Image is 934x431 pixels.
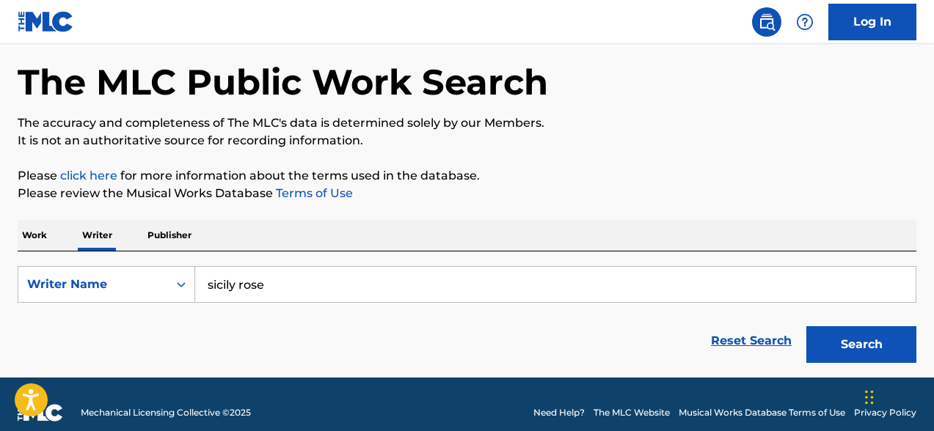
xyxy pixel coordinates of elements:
a: Privacy Policy [854,406,916,419]
div: Drag [865,375,874,419]
a: Need Help? [533,406,585,419]
iframe: Chat Widget [861,361,934,431]
form: Search Form [18,266,916,370]
a: Log In [828,4,916,40]
a: The MLC Website [594,406,670,419]
a: click here [60,169,117,183]
p: Please review the Musical Works Database [18,185,916,202]
div: Writer Name [27,276,159,293]
a: Public Search [752,7,781,37]
img: MLC Logo [18,11,74,32]
div: Help [790,7,820,37]
p: Writer [78,220,117,251]
h1: The MLC Public Work Search [18,60,548,104]
button: Search [806,326,916,363]
p: Please for more information about the terms used in the database. [18,167,916,185]
img: help [796,13,814,31]
p: Work [18,220,51,251]
a: Terms of Use [273,186,353,200]
p: It is not an authoritative source for recording information. [18,132,916,150]
p: The accuracy and completeness of The MLC's data is determined solely by our Members. [18,114,916,132]
a: Musical Works Database Terms of Use [679,406,845,419]
img: search [758,13,776,31]
p: Publisher [143,220,196,251]
a: Reset Search [704,325,799,357]
span: Mechanical Licensing Collective © 2025 [81,406,251,419]
img: logo [18,404,63,421]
